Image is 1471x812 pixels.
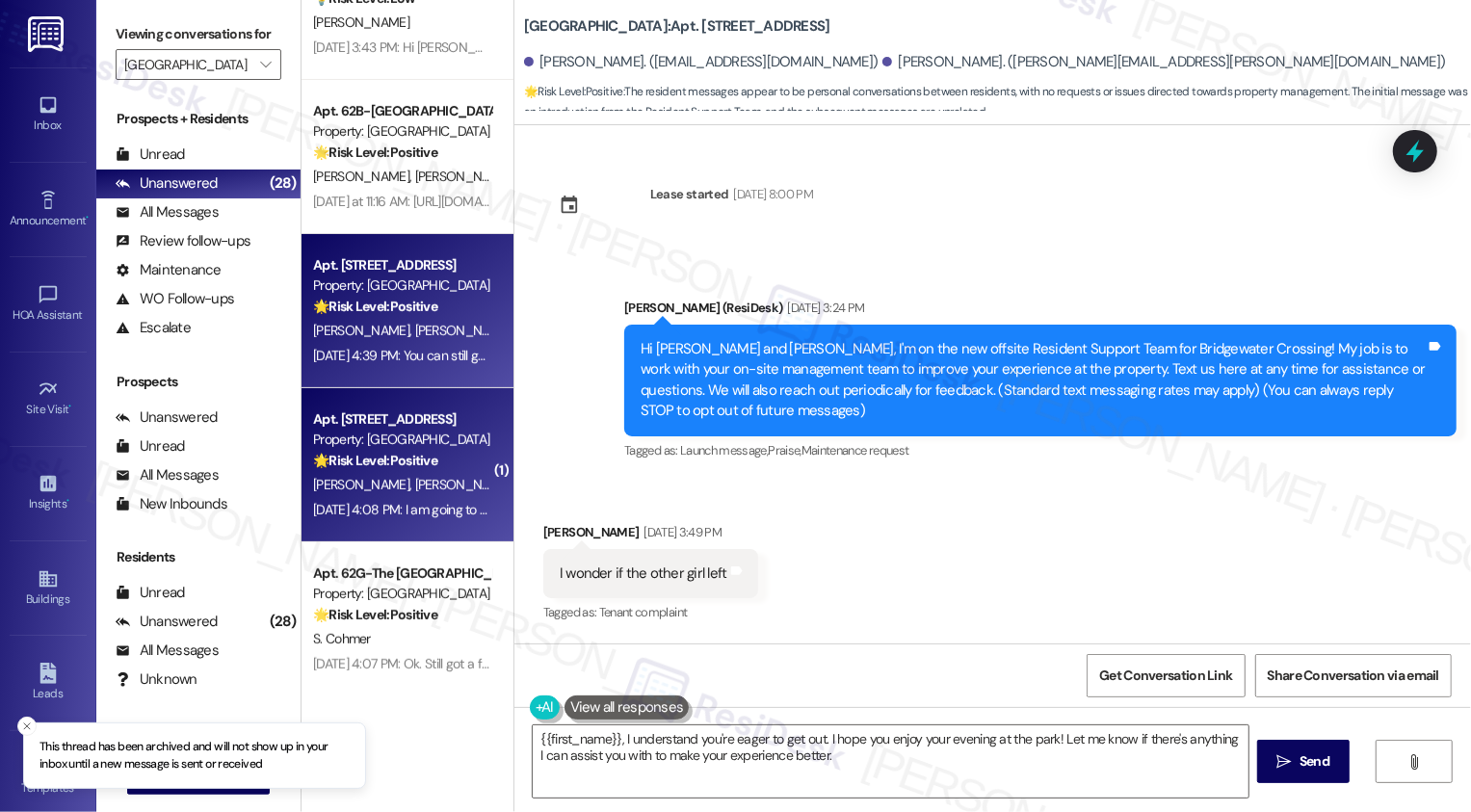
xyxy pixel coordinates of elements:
[1257,740,1351,783] button: Send
[116,202,219,223] div: All Messages
[599,604,688,620] span: Tenant complaint
[524,84,623,99] strong: 🌟 Risk Level: Positive
[313,13,409,31] span: [PERSON_NAME]
[801,442,909,458] span: Maintenance request
[260,57,271,72] i: 
[313,255,491,275] div: Apt. [STREET_ADDRESS]
[10,657,87,709] a: Leads
[116,260,222,280] div: Maintenance
[96,372,301,392] div: Prospects
[1300,751,1329,772] span: Send
[116,494,227,514] div: New Inbounds
[313,452,437,469] strong: 🌟 Risk Level: Positive
[524,52,879,72] div: [PERSON_NAME]. ([EMAIL_ADDRESS][DOMAIN_NAME])
[414,322,511,339] span: [PERSON_NAME]
[624,436,1457,464] div: Tagged as:
[116,289,234,309] div: WO Follow-ups
[17,717,37,736] button: Close toast
[313,501,1038,518] div: [DATE] 4:08 PM: I am going to get a pedicure right after work. I can pick you up something, or do...
[116,465,219,485] div: All Messages
[313,193,538,210] div: [DATE] at 11:16 AM: [URL][DOMAIN_NAME]
[10,278,87,330] a: HOA Assistant
[116,318,191,338] div: Escalate
[882,52,1445,72] div: [PERSON_NAME]. ([PERSON_NAME][EMAIL_ADDRESS][PERSON_NAME][DOMAIN_NAME])
[116,173,218,194] div: Unanswered
[10,751,87,803] a: Templates •
[116,19,281,49] label: Viewing conversations for
[680,442,768,458] span: Launch message ,
[313,275,491,296] div: Property: [GEOGRAPHIC_DATA]
[1087,654,1245,697] button: Get Conversation Link
[265,169,301,198] div: (28)
[313,298,437,315] strong: 🌟 Risk Level: Positive
[313,101,491,121] div: Apt. 62B-[GEOGRAPHIC_DATA], [STREET_ADDRESS]
[1099,666,1232,686] span: Get Conversation Link
[313,655,625,672] div: [DATE] 4:07 PM: Ok. Still got a few months until my move
[313,168,415,185] span: [PERSON_NAME]
[116,612,218,632] div: Unanswered
[1268,666,1439,686] span: Share Conversation via email
[1255,654,1452,697] button: Share Conversation via email
[265,607,301,637] div: (28)
[39,739,350,773] p: This thread has been archived and will not show up in your inbox until a new message is sent or r...
[116,669,197,690] div: Unknown
[728,184,813,204] div: [DATE] 8:00 PM
[116,436,185,457] div: Unread
[650,184,729,204] div: Lease started
[116,144,185,165] div: Unread
[768,442,801,458] span: Praise ,
[414,476,511,493] span: [PERSON_NAME]
[116,407,218,428] div: Unanswered
[10,563,87,615] a: Buildings
[543,522,758,549] div: [PERSON_NAME]
[28,16,67,52] img: ResiDesk Logo
[313,563,491,584] div: Apt. 62G-The [GEOGRAPHIC_DATA], [STREET_ADDRESS]
[313,630,371,647] span: S. Cohmer
[524,16,830,37] b: [GEOGRAPHIC_DATA]: Apt. [STREET_ADDRESS]
[66,494,69,508] span: •
[313,606,437,623] strong: 🌟 Risk Level: Positive
[124,49,250,80] input: All communities
[1277,754,1292,770] i: 
[116,583,185,603] div: Unread
[1407,754,1422,770] i: 
[313,144,437,161] strong: 🌟 Risk Level: Positive
[313,121,491,142] div: Property: [GEOGRAPHIC_DATA]
[639,522,722,542] div: [DATE] 3:49 PM
[96,547,301,567] div: Residents
[96,109,301,129] div: Prospects + Residents
[624,298,1457,325] div: [PERSON_NAME] (ResiDesk)
[313,430,491,450] div: Property: [GEOGRAPHIC_DATA]
[543,598,758,626] div: Tagged as:
[116,231,250,251] div: Review follow-ups
[69,400,72,413] span: •
[313,322,415,339] span: [PERSON_NAME]
[116,641,219,661] div: All Messages
[10,373,87,425] a: Site Visit •
[783,298,865,318] div: [DATE] 3:24 PM
[533,725,1248,798] textarea: {{first_name}}, I understand you're eager to get out. I hope you enjoy your evening at the park! ...
[313,409,491,430] div: Apt. [STREET_ADDRESS]
[313,584,491,604] div: Property: [GEOGRAPHIC_DATA]
[641,339,1426,422] div: Hi [PERSON_NAME] and [PERSON_NAME], I'm on the new offsite Resident Support Team for Bridgewater ...
[524,82,1471,123] span: : The resident messages appear to be personal conversations between residents, with no requests o...
[313,476,415,493] span: [PERSON_NAME]
[86,211,89,224] span: •
[414,168,511,185] span: [PERSON_NAME]
[10,467,87,519] a: Insights •
[10,89,87,141] a: Inbox
[560,563,727,584] div: I wonder if the other girl left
